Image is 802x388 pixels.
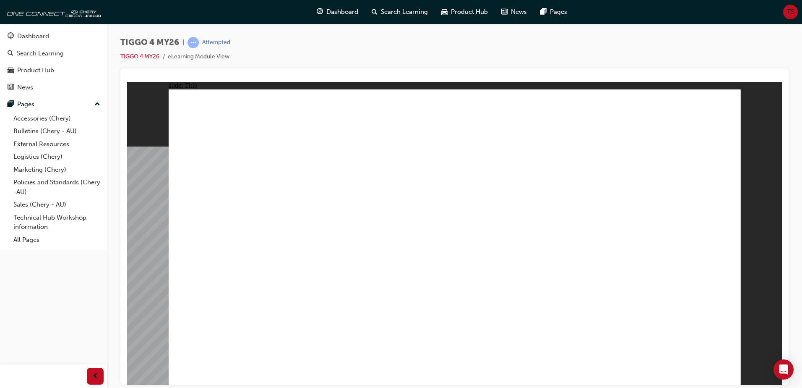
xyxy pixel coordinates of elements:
a: Search Learning [3,46,104,61]
a: External Resources [10,138,104,151]
img: oneconnect [4,3,101,20]
button: Pages [3,97,104,112]
span: pages-icon [8,101,14,108]
span: car-icon [441,7,448,17]
a: Dashboard [3,29,104,44]
span: TS [787,7,794,17]
span: Pages [550,7,567,17]
a: pages-iconPages [534,3,574,21]
span: search-icon [8,50,13,58]
a: Marketing (Chery) [10,163,104,176]
a: Technical Hub Workshop information [10,211,104,233]
span: prev-icon [92,371,99,382]
div: Pages [17,100,34,109]
span: news-icon [501,7,508,17]
li: eLearning Module View [168,52,229,62]
a: TIGGO 4 MY26 [120,53,159,60]
div: Open Intercom Messenger [773,359,794,380]
span: car-icon [8,67,14,74]
span: News [511,7,527,17]
span: up-icon [94,99,100,110]
div: Product Hub [17,66,54,75]
a: Bulletins (Chery - AU) [10,125,104,138]
a: Sales (Chery - AU) [10,198,104,211]
a: news-iconNews [495,3,534,21]
span: guage-icon [317,7,323,17]
a: guage-iconDashboard [310,3,365,21]
a: Policies and Standards (Chery -AU) [10,176,104,198]
span: pages-icon [540,7,547,17]
span: learningRecordVerb_ATTEMPT-icon [187,37,199,48]
span: Dashboard [326,7,358,17]
button: TS [783,5,798,19]
button: DashboardSearch LearningProduct HubNews [3,27,104,97]
span: | [182,38,184,47]
span: guage-icon [8,33,14,40]
span: news-icon [8,84,14,92]
a: Product Hub [3,63,104,78]
a: Accessories (Chery) [10,112,104,125]
a: All Pages [10,233,104,246]
span: Search Learning [381,7,428,17]
div: News [17,83,33,92]
span: Product Hub [451,7,488,17]
div: Dashboard [17,31,49,41]
span: search-icon [372,7,378,17]
span: TIGGO 4 MY26 [120,38,179,47]
a: search-iconSearch Learning [365,3,435,21]
div: Search Learning [17,49,64,58]
a: News [3,80,104,95]
a: car-iconProduct Hub [435,3,495,21]
a: Logistics (Chery) [10,150,104,163]
div: Attempted [202,39,230,47]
